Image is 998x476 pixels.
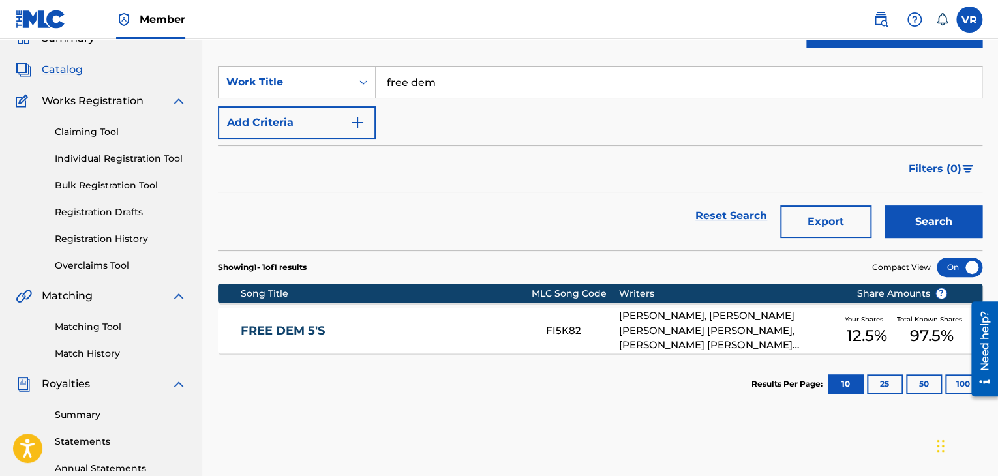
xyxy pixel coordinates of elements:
a: Annual Statements [55,462,187,475]
span: Catalog [42,62,83,78]
iframe: Chat Widget [933,413,998,476]
span: Compact View [872,261,931,273]
img: Matching [16,288,32,304]
span: Matching [42,288,93,304]
button: Search [885,205,982,238]
a: Matching Tool [55,320,187,334]
img: help [907,12,922,27]
span: Total Known Shares [897,314,967,324]
div: Song Title [241,287,532,301]
form: Search Form [218,66,982,250]
a: SummarySummary [16,31,95,46]
a: Individual Registration Tool [55,152,187,166]
a: CatalogCatalog [16,62,83,78]
div: [PERSON_NAME], [PERSON_NAME] [PERSON_NAME] [PERSON_NAME], [PERSON_NAME] [PERSON_NAME] [PERSON_NAME] [619,308,837,353]
div: User Menu [956,7,982,33]
span: Filters ( 0 ) [909,161,961,177]
img: Catalog [16,62,31,78]
img: expand [171,376,187,392]
button: 50 [906,374,942,394]
span: 97.5 % [910,324,954,348]
a: Bulk Registration Tool [55,179,187,192]
button: Export [780,205,871,238]
span: Royalties [42,376,90,392]
a: Overclaims Tool [55,259,187,273]
a: Statements [55,435,187,449]
div: Writers [619,287,837,301]
div: Notifications [935,13,948,26]
div: FI5K82 [546,323,618,338]
span: ? [936,288,946,299]
span: Member [140,12,185,27]
img: filter [962,165,973,173]
div: Drag [937,426,945,466]
span: Works Registration [42,93,144,109]
a: Registration Drafts [55,205,187,219]
button: 100 [945,374,981,394]
button: 25 [867,374,903,394]
img: Works Registration [16,93,33,109]
img: Top Rightsholder [116,12,132,27]
p: Showing 1 - 1 of 1 results [218,261,307,273]
a: Registration History [55,232,187,246]
span: Share Amounts [857,287,947,301]
span: 12.5 % [847,324,887,348]
a: Match History [55,347,187,361]
a: Summary [55,408,187,422]
a: Claiming Tool [55,125,187,139]
span: Your Shares [845,314,888,324]
img: Royalties [16,376,31,392]
iframe: Resource Center [961,297,998,402]
div: Help [901,7,928,33]
img: expand [171,93,187,109]
a: Reset Search [689,201,774,230]
div: MLC Song Code [532,287,619,301]
img: expand [171,288,187,304]
img: search [873,12,888,27]
img: 9d2ae6d4665cec9f34b9.svg [350,115,365,130]
a: Public Search [868,7,894,33]
img: MLC Logo [16,10,66,29]
button: 10 [828,374,864,394]
button: Filters (0) [901,153,982,185]
div: Work Title [226,74,344,90]
p: Results Per Page: [751,378,826,390]
button: Add Criteria [218,106,376,139]
a: FREE DEM 5'S [241,323,528,338]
